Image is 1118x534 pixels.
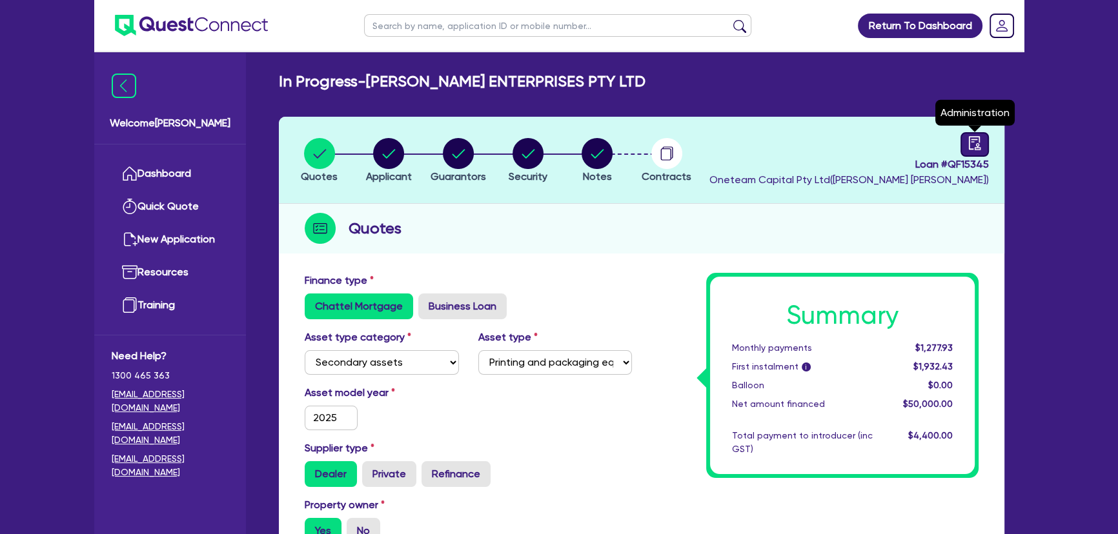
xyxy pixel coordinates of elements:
[430,137,487,185] button: Guarantors
[418,293,507,319] label: Business Loan
[112,420,229,447] a: [EMAIL_ADDRESS][DOMAIN_NAME]
[122,264,137,280] img: resources
[305,461,357,487] label: Dealer
[908,430,953,440] span: $4,400.00
[295,385,469,400] label: Asset model year
[112,289,229,322] a: Training
[349,217,401,240] h2: Quotes
[903,399,953,409] span: $50,000.00
[858,14,982,38] a: Return To Dashboard
[301,170,338,183] span: Quotes
[305,293,413,319] label: Chattel Mortgage
[365,137,412,185] button: Applicant
[300,137,338,185] button: Quotes
[115,15,268,36] img: quest-connect-logo-blue
[112,74,136,98] img: icon-menu-close
[112,388,229,415] a: [EMAIL_ADDRESS][DOMAIN_NAME]
[112,452,229,479] a: [EMAIL_ADDRESS][DOMAIN_NAME]
[366,170,412,183] span: Applicant
[583,170,612,183] span: Notes
[122,297,137,313] img: training
[431,170,486,183] span: Guarantors
[305,497,385,513] label: Property owner
[709,157,989,172] span: Loan # QF15345
[364,14,751,37] input: Search by name, application ID or mobile number...
[709,173,989,186] span: Oneteam Capital Pty Ltd ( [PERSON_NAME] [PERSON_NAME] )
[112,256,229,289] a: Resources
[508,137,548,185] button: Security
[112,348,229,364] span: Need Help?
[122,199,137,214] img: quick-quote
[112,157,229,190] a: Dashboard
[722,429,882,456] div: Total payment to introducer (inc GST)
[422,461,491,487] label: Refinance
[642,170,691,183] span: Contracts
[641,137,692,185] button: Contracts
[722,360,882,373] div: First instalment
[722,341,882,355] div: Monthly payments
[112,369,229,382] span: 1300 465 363
[960,132,989,157] a: audit
[928,380,953,390] span: $0.00
[509,170,547,183] span: Security
[732,300,953,331] h1: Summary
[122,232,137,247] img: new-application
[110,115,230,131] span: Welcome [PERSON_NAME]
[722,379,882,392] div: Balloon
[305,213,336,244] img: step-icon
[985,9,1019,43] a: Dropdown toggle
[279,72,645,91] h2: In Progress - [PERSON_NAME] ENTERPRISES PTY LTD
[581,137,613,185] button: Notes
[305,273,374,288] label: Finance type
[362,461,416,487] label: Private
[722,397,882,411] div: Net amount financed
[915,342,953,353] span: $1,277.93
[305,330,411,345] label: Asset type category
[112,223,229,256] a: New Application
[802,362,811,371] span: i
[935,100,1015,126] div: Administration
[478,330,538,345] label: Asset type
[913,361,953,371] span: $1,932.43
[968,136,982,150] span: audit
[112,190,229,223] a: Quick Quote
[305,440,374,456] label: Supplier type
